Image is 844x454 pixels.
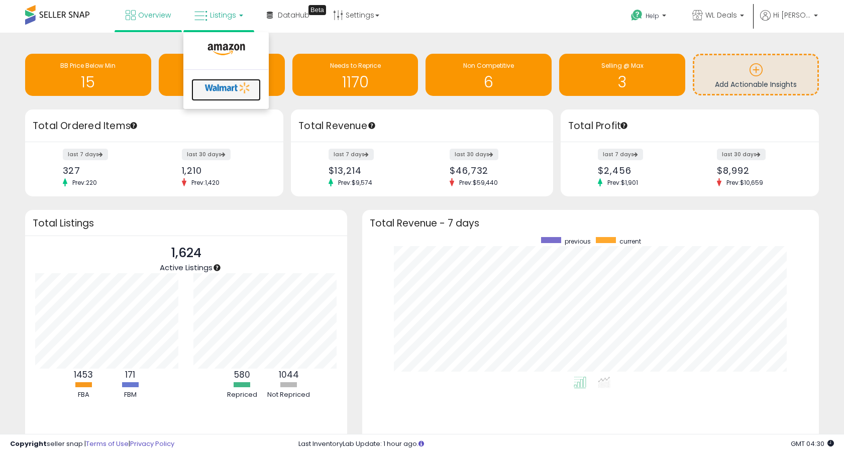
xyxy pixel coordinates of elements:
h3: Total Profit [568,119,811,133]
h1: 15 [30,74,146,90]
span: DataHub [278,10,309,20]
div: Not Repriced [266,390,311,400]
span: current [619,237,641,246]
div: Repriced [220,390,265,400]
span: Prev: $9,574 [333,178,377,187]
span: Prev: $10,659 [721,178,768,187]
b: 171 [125,369,135,381]
h3: Total Revenue [298,119,546,133]
span: Needs to Reprice [330,61,381,70]
span: Non Competitive [463,61,514,70]
i: Click here to read more about un-synced listings. [418,440,424,447]
h1: 1170 [297,74,413,90]
div: $13,214 [329,165,414,176]
label: last 30 days [450,149,498,160]
div: $8,992 [717,165,801,176]
h1: 3 [564,74,680,90]
a: Privacy Policy [130,439,174,448]
div: seller snap | | [10,439,174,449]
span: Add Actionable Insights [715,79,797,89]
div: Last InventoryLab Update: 1 hour ago. [298,439,834,449]
a: Add Actionable Insights [694,55,817,94]
span: BB Price Below Min [60,61,116,70]
a: BB Price Below Min 15 [25,54,151,96]
span: WL Deals [705,10,737,20]
div: $2,456 [598,165,682,176]
span: Hi [PERSON_NAME] [773,10,811,20]
b: 1453 [74,369,93,381]
label: last 30 days [717,149,766,160]
div: 1,210 [182,165,266,176]
span: Selling @ Max [601,61,644,70]
label: last 7 days [329,149,374,160]
div: $46,732 [450,165,536,176]
span: Overview [138,10,171,20]
strong: Copyright [10,439,47,448]
span: Prev: 1,420 [186,178,225,187]
div: 327 [63,165,147,176]
b: 1044 [279,369,299,381]
b: 580 [234,369,250,381]
a: Needs to Reprice 1170 [292,54,418,96]
a: Selling @ Max 3 [559,54,685,96]
span: Active Listings [160,262,213,273]
div: FBM [108,390,153,400]
label: last 7 days [63,149,108,160]
label: last 7 days [598,149,643,160]
div: FBA [61,390,106,400]
h1: 6 [431,74,547,90]
span: Prev: 220 [67,178,102,187]
label: last 30 days [182,149,231,160]
span: 2025-08-10 04:30 GMT [791,439,834,448]
span: Help [646,12,659,20]
a: Non Competitive 6 [426,54,552,96]
h3: Total Revenue - 7 days [370,219,811,227]
h3: Total Ordered Items [33,119,276,133]
div: Tooltip anchor [619,121,628,130]
span: Prev: $1,901 [602,178,643,187]
a: Terms of Use [86,439,129,448]
h1: 1 [164,74,280,90]
a: Hi [PERSON_NAME] [760,10,818,33]
div: Tooltip anchor [129,121,138,130]
i: Get Help [630,9,643,22]
div: Tooltip anchor [367,121,376,130]
span: Prev: $59,440 [454,178,503,187]
div: Tooltip anchor [308,5,326,15]
span: previous [565,237,591,246]
a: Inventory Age 1 [159,54,285,96]
p: 1,624 [160,244,213,263]
div: Tooltip anchor [213,263,222,272]
span: Listings [210,10,236,20]
a: Help [623,2,676,33]
h3: Total Listings [33,219,340,227]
